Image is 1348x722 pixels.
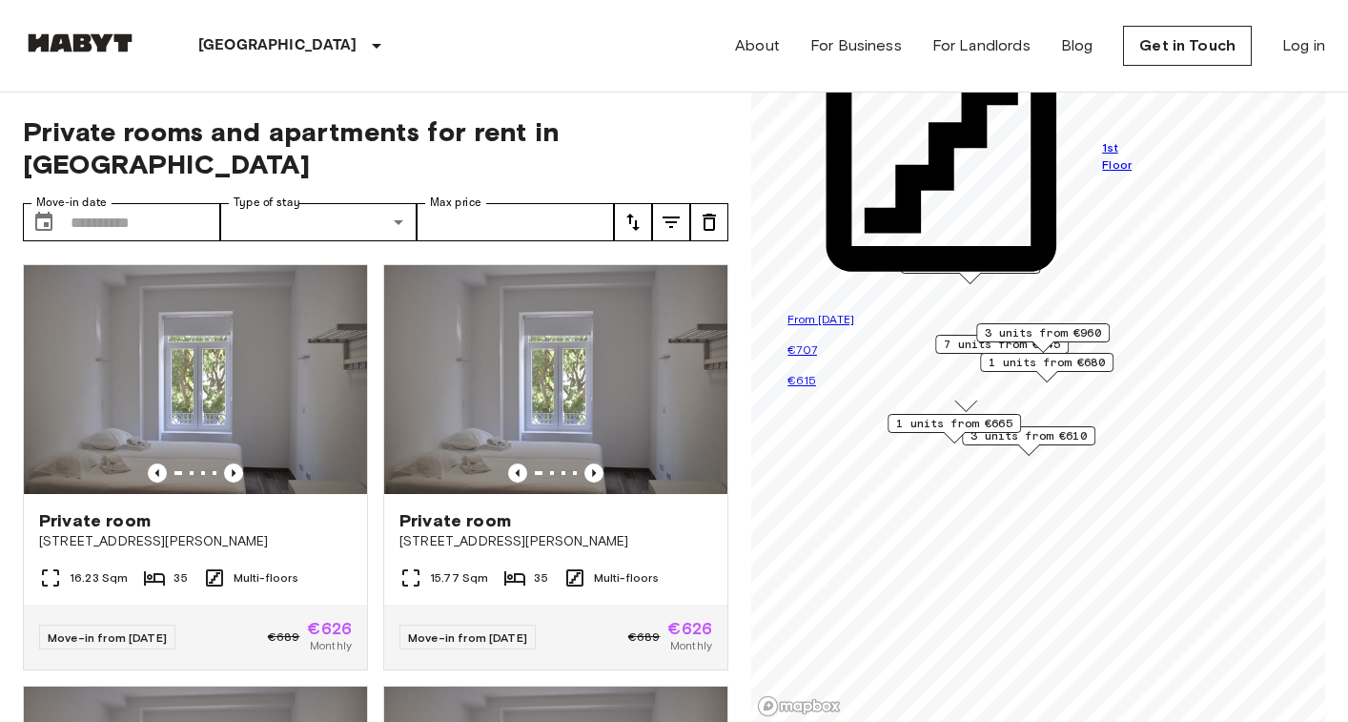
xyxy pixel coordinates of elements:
[667,620,712,637] span: €626
[628,629,661,646] span: €689
[198,34,357,57] p: [GEOGRAPHIC_DATA]
[36,195,107,211] label: Move-in date
[787,340,1143,360] p: €707
[584,464,603,483] button: Previous image
[234,569,299,587] span: Multi-floors
[757,695,841,717] a: Mapbox logo
[735,34,780,57] a: About
[534,569,547,587] span: 35
[614,203,652,241] button: tune
[48,630,167,645] span: Move-in from [DATE]
[970,427,1087,444] span: 3 units from €610
[23,115,728,180] span: Private rooms and apartments for rent in [GEOGRAPHIC_DATA]
[307,620,352,637] span: €626
[25,203,63,241] button: Choose date
[23,264,368,670] a: Marketing picture of unit PT-17-010-001-08HPrevious imagePrevious imagePrivate room[STREET_ADDRES...
[383,264,728,670] a: Marketing picture of unit PT-17-010-001-21HPrevious imagePrevious imagePrivate room[STREET_ADDRES...
[652,203,690,241] button: tune
[70,569,128,587] span: 16.23 Sqm
[399,532,712,551] span: [STREET_ADDRESS][PERSON_NAME]
[932,34,1031,57] a: For Landlords
[384,265,727,494] img: Marketing picture of unit PT-17-010-001-21H
[224,464,243,483] button: Previous image
[896,415,1012,432] span: 1 units from €665
[1123,26,1252,66] a: Get in Touch
[234,195,300,211] label: Type of stay
[39,509,151,532] span: Private room
[508,464,527,483] button: Previous image
[1282,34,1325,57] a: Log in
[24,265,367,494] img: Marketing picture of unit PT-17-010-001-08H
[148,464,167,483] button: Previous image
[408,630,527,645] span: Move-in from [DATE]
[430,569,488,587] span: 15.77 Sqm
[594,569,660,587] span: Multi-floors
[810,34,902,57] a: For Business
[23,33,137,52] img: Habyt
[787,312,854,326] span: From [DATE]
[174,569,187,587] span: 35
[1061,34,1093,57] a: Blog
[39,532,352,551] span: [STREET_ADDRESS][PERSON_NAME]
[670,637,712,654] span: Monthly
[1102,139,1143,174] span: 1st Floor
[430,195,481,211] label: Max price
[310,637,352,654] span: Monthly
[787,371,1143,390] p: €615
[690,203,728,241] button: tune
[888,414,1021,444] div: Map marker
[962,426,1095,456] div: Map marker
[399,509,511,532] span: Private room
[268,629,300,646] span: €689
